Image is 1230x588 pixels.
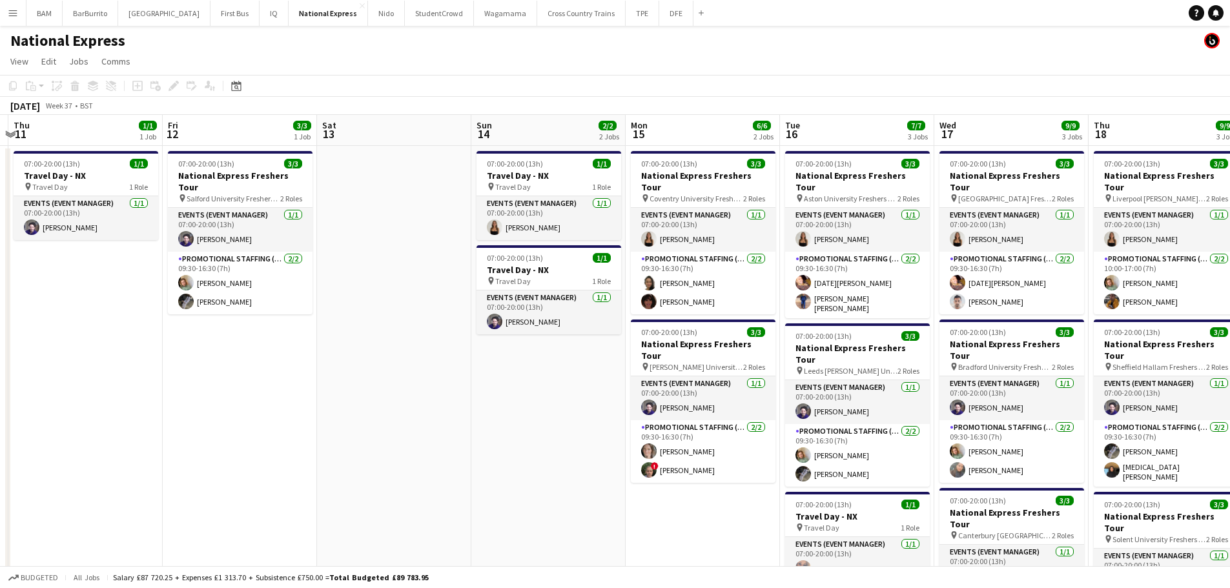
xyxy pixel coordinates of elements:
[939,252,1084,314] app-card-role: Promotional Staffing (Brand Ambassadors)2/209:30-16:30 (7h)[DATE][PERSON_NAME][PERSON_NAME]
[1052,362,1074,372] span: 2 Roles
[785,342,930,365] h3: National Express Freshers Tour
[166,127,178,141] span: 12
[939,319,1084,483] app-job-card: 07:00-20:00 (13h)3/3National Express Freshers Tour Bradford University Freshers Fair2 RolesEvents...
[1112,534,1206,544] span: Solent University Freshers Fair
[280,194,302,203] span: 2 Roles
[113,573,429,582] div: Salary £87 720.25 + Expenses £1 313.70 + Subsistence £750.00 =
[477,170,621,181] h3: Travel Day - NX
[626,1,659,26] button: TPE
[63,1,118,26] button: BarBurrito
[593,253,611,263] span: 1/1
[631,151,775,314] div: 07:00-20:00 (13h)3/3National Express Freshers Tour Coventry University Freshers Fair2 RolesEvents...
[10,56,28,67] span: View
[785,492,930,581] div: 07:00-20:00 (13h)1/1Travel Day - NX Travel Day1 RoleEvents (Event Manager)1/107:00-20:00 (13h)[PE...
[1104,327,1160,337] span: 07:00-20:00 (13h)
[495,276,531,286] span: Travel Day
[260,1,289,26] button: IQ
[293,121,311,130] span: 3/3
[5,53,34,70] a: View
[958,531,1052,540] span: Canterbury [GEOGRAPHIC_DATA] Freshers Fair
[631,119,648,131] span: Mon
[629,127,648,141] span: 15
[36,53,61,70] a: Edit
[901,523,919,532] span: 1 Role
[168,151,313,314] app-job-card: 07:00-20:00 (13h)3/3National Express Freshers Tour Salford University Freshers Fair2 RolesEvents ...
[939,208,1084,252] app-card-role: Events (Event Manager)1/107:00-20:00 (13h)[PERSON_NAME]
[651,462,659,470] span: !
[129,182,148,192] span: 1 Role
[474,1,537,26] button: Wagamama
[631,319,775,483] app-job-card: 07:00-20:00 (13h)3/3National Express Freshers Tour [PERSON_NAME] University Freshers Fair2 RolesE...
[1104,500,1160,509] span: 07:00-20:00 (13h)
[897,366,919,376] span: 2 Roles
[289,1,368,26] button: National Express
[785,323,930,487] div: 07:00-20:00 (13h)3/3National Express Freshers Tour Leeds [PERSON_NAME] University Freshers Fair2 ...
[1061,121,1080,130] span: 9/9
[785,208,930,252] app-card-role: Events (Event Manager)1/107:00-20:00 (13h)[PERSON_NAME]
[14,119,30,131] span: Thu
[487,253,543,263] span: 07:00-20:00 (13h)
[753,121,771,130] span: 6/6
[477,151,621,240] app-job-card: 07:00-20:00 (13h)1/1Travel Day - NX Travel Day1 RoleEvents (Event Manager)1/107:00-20:00 (13h)[PE...
[599,132,619,141] div: 2 Jobs
[753,132,774,141] div: 2 Jobs
[950,159,1006,168] span: 07:00-20:00 (13h)
[939,507,1084,530] h3: National Express Freshers Tour
[1094,119,1110,131] span: Thu
[631,420,775,483] app-card-role: Promotional Staffing (Brand Ambassadors)2/209:30-16:30 (7h)[PERSON_NAME]![PERSON_NAME]
[43,101,75,110] span: Week 37
[901,331,919,341] span: 3/3
[650,362,743,372] span: [PERSON_NAME] University Freshers Fair
[477,264,621,276] h3: Travel Day - NX
[785,424,930,487] app-card-role: Promotional Staffing (Brand Ambassadors)2/209:30-16:30 (7h)[PERSON_NAME][PERSON_NAME]
[477,196,621,240] app-card-role: Events (Event Manager)1/107:00-20:00 (13h)[PERSON_NAME]
[747,327,765,337] span: 3/3
[1210,500,1228,509] span: 3/3
[804,194,897,203] span: Aston University Freshers Fair
[168,208,313,252] app-card-role: Events (Event Manager)1/107:00-20:00 (13h)[PERSON_NAME]
[24,159,80,168] span: 07:00-20:00 (13h)
[12,127,30,141] span: 11
[593,159,611,168] span: 1/1
[901,159,919,168] span: 3/3
[139,132,156,141] div: 1 Job
[1206,534,1228,544] span: 2 Roles
[950,327,1006,337] span: 07:00-20:00 (13h)
[785,119,800,131] span: Tue
[10,31,125,50] h1: National Express
[785,380,930,424] app-card-role: Events (Event Manager)1/107:00-20:00 (13h)[PERSON_NAME]
[1056,327,1074,337] span: 3/3
[101,56,130,67] span: Comms
[1052,194,1074,203] span: 2 Roles
[41,56,56,67] span: Edit
[368,1,405,26] button: Nido
[795,159,852,168] span: 07:00-20:00 (13h)
[592,276,611,286] span: 1 Role
[1052,531,1074,540] span: 2 Roles
[939,151,1084,314] app-job-card: 07:00-20:00 (13h)3/3National Express Freshers Tour [GEOGRAPHIC_DATA] Freshers Fair2 RolesEvents (...
[187,194,280,203] span: Salford University Freshers Fair
[901,500,919,509] span: 1/1
[783,127,800,141] span: 16
[477,245,621,334] app-job-card: 07:00-20:00 (13h)1/1Travel Day - NX Travel Day1 RoleEvents (Event Manager)1/107:00-20:00 (13h)[PE...
[320,127,336,141] span: 13
[118,1,210,26] button: [GEOGRAPHIC_DATA]
[804,523,839,532] span: Travel Day
[6,571,60,585] button: Budgeted
[785,151,930,318] app-job-card: 07:00-20:00 (13h)3/3National Express Freshers Tour Aston University Freshers Fair2 RolesEvents (E...
[804,366,897,376] span: Leeds [PERSON_NAME] University Freshers Fair
[487,159,543,168] span: 07:00-20:00 (13h)
[1206,194,1228,203] span: 2 Roles
[950,496,1006,505] span: 07:00-20:00 (13h)
[405,1,474,26] button: StudentCrowd
[14,170,158,181] h3: Travel Day - NX
[747,159,765,168] span: 3/3
[14,151,158,240] app-job-card: 07:00-20:00 (13h)1/1Travel Day - NX Travel Day1 RoleEvents (Event Manager)1/107:00-20:00 (13h)[PE...
[477,119,492,131] span: Sun
[795,500,852,509] span: 07:00-20:00 (13h)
